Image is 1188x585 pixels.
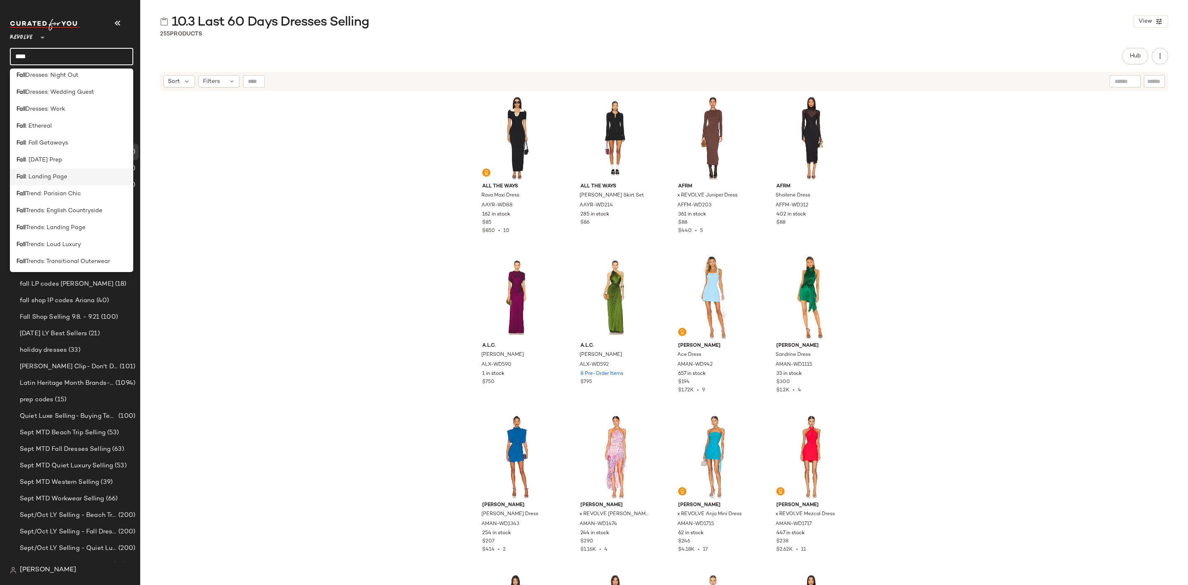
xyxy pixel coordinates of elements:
[798,388,801,393] span: 4
[476,415,559,498] img: AMAN-WD1343_V1.jpg
[775,202,808,209] span: AFFM-WD312
[26,257,110,266] span: Trends: Transitional Outerwear
[16,139,26,147] b: Fall
[482,538,495,545] span: $207
[692,228,700,234] span: •
[118,362,135,372] span: (101)
[16,240,26,249] b: Fall
[87,329,100,339] span: (21)
[20,313,99,322] span: Fall Shop Selling 9.8. - 9.21
[20,395,53,405] span: prep codes
[678,219,687,227] span: $88
[16,105,26,114] b: Fall
[16,173,26,181] b: Fall
[481,521,519,528] span: AMAN-WD1343
[10,19,80,31] img: cfy_white_logo.C9jOOHJF.svg
[677,521,714,528] span: AMAN-WD1715
[770,415,853,498] img: AMAN-WD1717_V1.jpg
[580,502,650,509] span: [PERSON_NAME]
[20,379,114,388] span: Latin Heritage Month Brands- DO NOT DELETE
[482,219,491,227] span: $85
[26,88,94,97] span: Dresses: Wedding Guest
[580,202,613,209] span: AAYR-WD214
[694,388,702,393] span: •
[1129,53,1141,59] span: Hub
[481,351,524,359] span: [PERSON_NAME]
[16,257,26,266] b: Fall
[677,351,701,359] span: Ace Dress
[503,547,506,552] span: 2
[26,173,67,181] span: : Landing Page
[16,189,26,198] b: Fall
[580,342,650,350] span: A.L.C.
[580,183,650,190] span: ALL THE WAYS
[26,240,81,249] span: Trends: Loud Luxury
[20,428,106,438] span: Sept MTD Beach Trip Selling
[20,296,95,306] span: fall shop lP codes Ariana
[203,77,220,86] span: Filters
[770,256,853,339] img: AMAN-WD1115_V1.jpg
[20,279,113,289] span: fall LP codes [PERSON_NAME]
[20,560,111,570] span: Sept/Oct LY Selling - Western
[503,228,509,234] span: 10
[106,428,119,438] span: (53)
[476,96,559,180] img: AAYR-WD88_V1.jpg
[672,415,754,498] img: AMAN-WD1715_V1.jpg
[99,478,113,487] span: (39)
[672,96,754,180] img: AFFM-WD203_V1.jpg
[700,228,703,234] span: 5
[20,544,117,553] span: Sept/Oct LY Selling - Quiet Luxe
[678,183,748,190] span: AFRM
[20,494,104,504] span: Sept MTD Workwear Selling
[596,547,604,552] span: •
[20,527,117,537] span: Sept/Oct LY Selling - Fall Dresses
[20,461,113,471] span: Sept MTD Quiet Luxury Selling
[168,77,180,86] span: Sort
[776,342,846,350] span: [PERSON_NAME]
[677,192,738,199] span: x REVOLVE Juniper Dress
[495,228,503,234] span: •
[580,219,589,227] span: $86
[16,206,26,215] b: Fall
[484,170,489,175] img: svg%3e
[111,560,125,570] span: (86)
[26,189,81,198] span: Trend: Parisian Chic
[1138,18,1152,25] span: View
[776,547,793,552] span: $2.62K
[776,530,805,537] span: 447 in stock
[775,511,835,518] span: x REVOLVE Mezcal Dress
[482,228,495,234] span: $850
[580,521,617,528] span: AMAN-WD1474
[26,139,68,147] span: : Fall Getaways
[801,547,806,552] span: 11
[775,521,812,528] span: AMAN-WD1717
[580,530,609,537] span: 244 in stock
[604,547,608,552] span: 4
[16,71,26,80] b: Fall
[574,415,657,498] img: AMAN-WD1474_V1.jpg
[680,489,685,494] img: svg%3e
[580,211,609,218] span: 285 in stock
[111,445,124,454] span: (63)
[776,370,802,378] span: 33 in stock
[482,379,495,386] span: $750
[678,342,748,350] span: [PERSON_NAME]
[10,567,16,573] img: svg%3e
[16,122,26,130] b: Fall
[1134,15,1168,28] button: View
[20,412,117,421] span: Quiet Luxe Selling- Buying Team
[117,527,135,537] span: (200)
[776,538,788,545] span: $238
[20,329,87,339] span: [DATE] LY Best Sellers
[117,412,135,421] span: (100)
[776,211,806,218] span: 402 in stock
[678,530,704,537] span: 62 in stock
[678,538,690,545] span: $246
[776,388,790,393] span: $1.2K
[703,547,708,552] span: 17
[790,388,798,393] span: •
[113,279,127,289] span: (18)
[10,28,33,43] span: Revolve
[775,192,810,199] span: Shailene Dress
[113,461,127,471] span: (53)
